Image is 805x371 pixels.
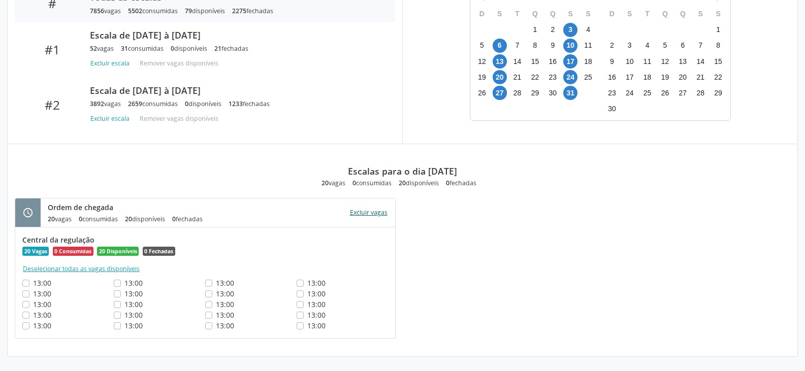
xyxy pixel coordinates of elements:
span: sábado, 15 de novembro de 2025 [711,54,725,69]
span: quinta-feira, 9 de outubro de 2025 [545,39,560,53]
span: sábado, 29 de novembro de 2025 [711,86,725,100]
span: quarta-feira, 22 de outubro de 2025 [528,70,542,84]
div: consumidas [79,215,118,223]
div: Q [544,6,562,22]
span: domingo, 16 de novembro de 2025 [605,70,619,84]
span: sexta-feira, 24 de outubro de 2025 [563,70,577,84]
span: 52 [90,44,97,53]
div: Escala de [DATE] à [DATE] [90,29,381,41]
div: Q [674,6,692,22]
span: sábado, 1 de novembro de 2025 [711,23,725,37]
div: T [508,6,526,22]
span: segunda-feira, 27 de outubro de 2025 [493,86,507,100]
div: vagas [90,7,121,15]
div: vagas [90,99,121,108]
span: terça-feira, 7 de outubro de 2025 [510,39,525,53]
span: 21 [214,44,221,53]
div: Escalas para o dia [DATE] [348,165,457,177]
span: domingo, 26 de outubro de 2025 [475,86,489,100]
div: vagas [90,44,114,53]
span: 13:00 [33,278,51,288]
span: 13:00 [124,310,143,320]
div: S [491,6,508,22]
div: Escala de [DATE] à [DATE] [90,85,381,96]
span: 20 [125,215,132,223]
span: sexta-feira, 10 de outubro de 2025 [563,39,577,53]
span: quinta-feira, 2 de outubro de 2025 [545,23,560,37]
div: disponíveis [125,215,165,223]
span: 13:00 [124,289,143,298]
span: 0 [79,215,82,223]
div: consumidas [121,44,164,53]
span: segunda-feira, 24 de novembro de 2025 [623,86,637,100]
span: 13:00 [216,299,234,309]
span: 3892 [90,99,104,108]
span: sábado, 11 de outubro de 2025 [581,39,595,53]
span: 0 [185,99,188,108]
div: fechadas [172,215,203,223]
span: 13:00 [124,321,143,330]
span: sexta-feira, 14 de novembro de 2025 [693,54,707,69]
div: consumidas [352,179,392,187]
span: segunda-feira, 20 de outubro de 2025 [493,70,507,84]
span: 20 [321,179,329,187]
div: S [562,6,579,22]
span: segunda-feira, 13 de outubro de 2025 [493,54,507,69]
div: fechadas [232,7,273,15]
span: terça-feira, 14 de outubro de 2025 [510,54,525,69]
span: segunda-feira, 10 de novembro de 2025 [623,54,637,69]
span: 13:00 [307,321,326,330]
div: S [579,6,597,22]
div: D [603,6,621,22]
div: D [473,6,491,22]
span: 5502 [128,7,142,15]
span: terça-feira, 11 de novembro de 2025 [640,54,655,69]
button: Deselecionar todas as vagas disponíveis [22,264,140,274]
span: 0 [171,44,174,53]
span: terça-feira, 28 de outubro de 2025 [510,86,525,100]
span: domingo, 9 de novembro de 2025 [605,54,619,69]
div: Ordem de chegada [48,202,210,213]
div: S [710,6,727,22]
span: sexta-feira, 31 de outubro de 2025 [563,86,577,100]
div: Q [656,6,674,22]
span: quarta-feira, 1 de outubro de 2025 [528,23,542,37]
span: quarta-feira, 19 de novembro de 2025 [658,70,672,84]
span: 20 [399,179,406,187]
span: sexta-feira, 7 de novembro de 2025 [693,39,707,53]
span: domingo, 5 de outubro de 2025 [475,39,489,53]
span: domingo, 23 de novembro de 2025 [605,86,619,100]
div: S [692,6,710,22]
button: Excluir escala [90,112,134,125]
span: quinta-feira, 30 de outubro de 2025 [545,86,560,100]
div: Q [526,6,544,22]
span: 0 Consumidas [53,247,93,256]
span: 13:00 [307,278,326,288]
span: sexta-feira, 28 de novembro de 2025 [693,86,707,100]
span: 13:00 [307,289,326,298]
span: quinta-feira, 6 de novembro de 2025 [675,39,690,53]
div: Central da regulação [22,234,388,245]
span: sábado, 22 de novembro de 2025 [711,70,725,84]
span: 13:00 [33,289,51,298]
div: disponíveis [171,44,207,53]
span: 13:00 [216,278,234,288]
span: quinta-feira, 23 de outubro de 2025 [545,70,560,84]
span: terça-feira, 18 de novembro de 2025 [640,70,655,84]
span: quarta-feira, 26 de novembro de 2025 [658,86,672,100]
span: sábado, 4 de outubro de 2025 [581,23,595,37]
span: quarta-feira, 29 de outubro de 2025 [528,86,542,100]
span: 0 [352,179,356,187]
span: 13:00 [33,310,51,320]
span: quarta-feira, 15 de outubro de 2025 [528,54,542,69]
span: quinta-feira, 16 de outubro de 2025 [545,54,560,69]
span: 7856 [90,7,104,15]
span: terça-feira, 21 de outubro de 2025 [510,70,525,84]
span: quinta-feira, 13 de novembro de 2025 [675,54,690,69]
span: 79 [185,7,192,15]
span: domingo, 12 de outubro de 2025 [475,54,489,69]
span: 13:00 [216,321,234,330]
span: 0 [172,215,176,223]
div: T [638,6,656,22]
span: 13:00 [33,299,51,309]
